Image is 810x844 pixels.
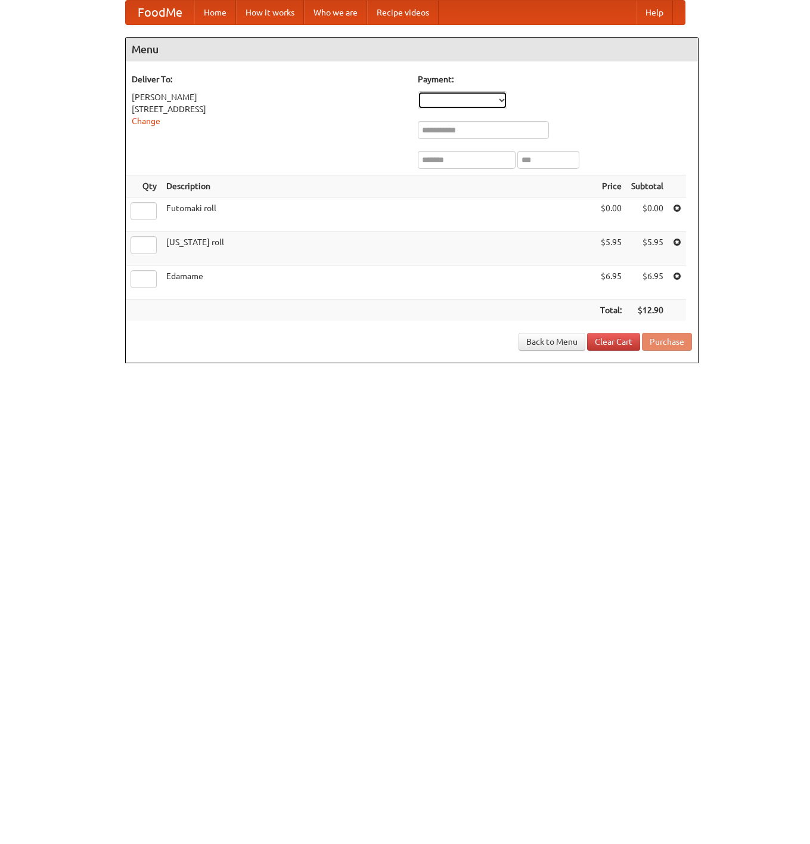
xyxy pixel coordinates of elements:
a: Clear Cart [587,333,640,351]
a: FoodMe [126,1,194,24]
td: $6.95 [626,265,668,299]
td: $0.00 [595,197,626,231]
td: [US_STATE] roll [162,231,595,265]
a: Recipe videos [367,1,439,24]
a: Help [636,1,673,24]
th: Price [595,175,626,197]
a: How it works [236,1,304,24]
th: $12.90 [626,299,668,321]
a: Change [132,116,160,126]
td: $6.95 [595,265,626,299]
button: Purchase [642,333,692,351]
h5: Payment: [418,73,692,85]
h5: Deliver To: [132,73,406,85]
div: [STREET_ADDRESS] [132,103,406,115]
div: [PERSON_NAME] [132,91,406,103]
td: $0.00 [626,197,668,231]
a: Home [194,1,236,24]
td: Futomaki roll [162,197,595,231]
th: Qty [126,175,162,197]
td: $5.95 [595,231,626,265]
a: Back to Menu [519,333,585,351]
th: Subtotal [626,175,668,197]
a: Who we are [304,1,367,24]
th: Description [162,175,595,197]
td: $5.95 [626,231,668,265]
h4: Menu [126,38,698,61]
th: Total: [595,299,626,321]
td: Edamame [162,265,595,299]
